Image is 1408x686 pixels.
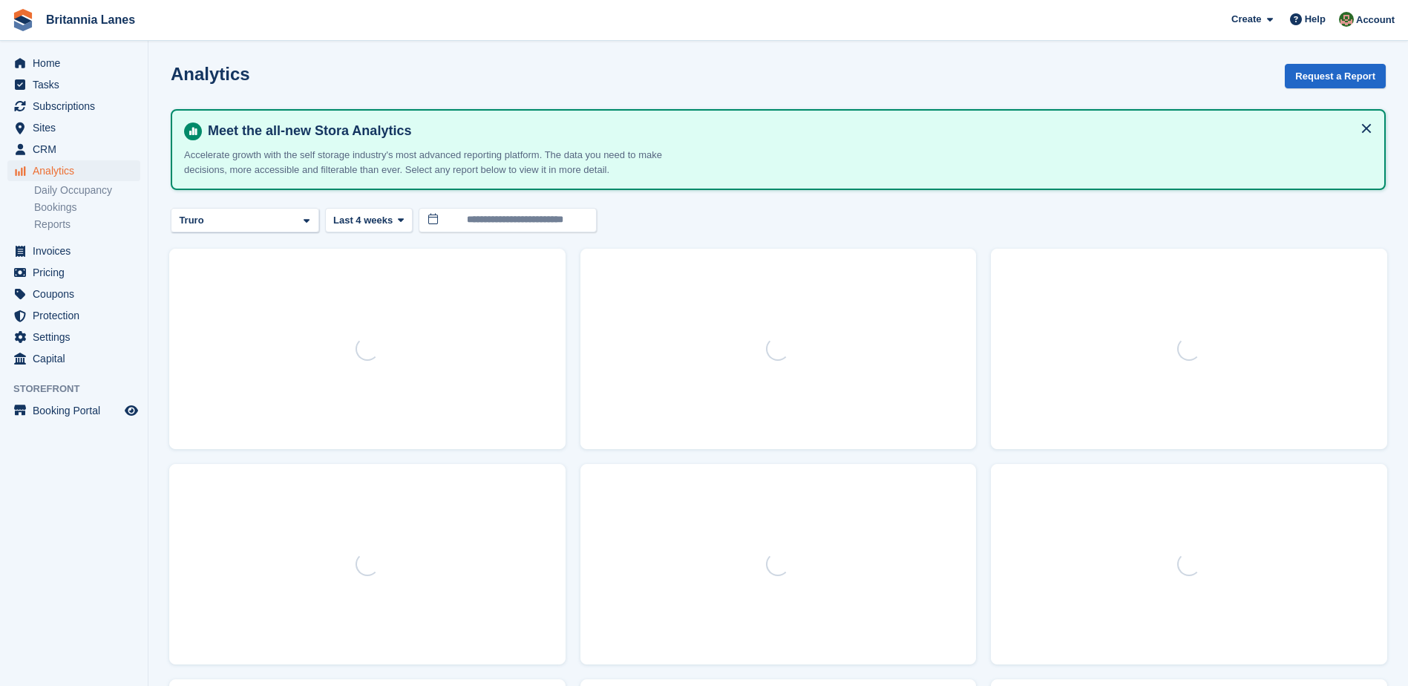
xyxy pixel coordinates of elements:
[7,400,140,421] a: menu
[7,96,140,117] a: menu
[1356,13,1395,27] span: Account
[33,400,122,421] span: Booking Portal
[33,241,122,261] span: Invoices
[7,305,140,326] a: menu
[13,382,148,396] span: Storefront
[7,262,140,283] a: menu
[33,305,122,326] span: Protection
[1339,12,1354,27] img: Sam Wooldridge
[7,74,140,95] a: menu
[12,9,34,31] img: stora-icon-8386f47178a22dfd0bd8f6a31ec36ba5ce8667c1dd55bd0f319d3a0aa187defe.svg
[7,53,140,73] a: menu
[33,53,122,73] span: Home
[1285,64,1386,88] button: Request a Report
[34,218,140,232] a: Reports
[33,117,122,138] span: Sites
[7,348,140,369] a: menu
[7,327,140,347] a: menu
[33,74,122,95] span: Tasks
[202,122,1372,140] h4: Meet the all-new Stora Analytics
[34,200,140,215] a: Bookings
[33,96,122,117] span: Subscriptions
[40,7,141,32] a: Britannia Lanes
[33,348,122,369] span: Capital
[33,262,122,283] span: Pricing
[33,284,122,304] span: Coupons
[7,284,140,304] a: menu
[171,64,250,84] h2: Analytics
[1231,12,1261,27] span: Create
[33,160,122,181] span: Analytics
[7,160,140,181] a: menu
[7,241,140,261] a: menu
[33,139,122,160] span: CRM
[1305,12,1326,27] span: Help
[7,117,140,138] a: menu
[177,213,209,228] div: Truro
[333,213,393,228] span: Last 4 weeks
[34,183,140,197] a: Daily Occupancy
[7,139,140,160] a: menu
[325,208,413,232] button: Last 4 weeks
[33,327,122,347] span: Settings
[184,148,704,177] p: Accelerate growth with the self storage industry's most advanced reporting platform. The data you...
[122,402,140,419] a: Preview store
